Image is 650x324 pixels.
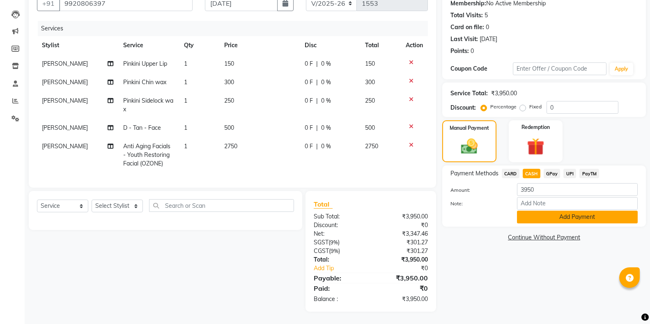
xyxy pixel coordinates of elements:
span: PayTM [579,169,599,178]
div: Paid: [308,283,371,293]
input: Add Note [517,197,638,210]
th: Price [219,36,300,55]
div: Card on file: [450,23,484,32]
div: ( ) [308,238,371,247]
span: | [316,124,318,132]
img: _gift.svg [521,136,550,157]
span: 0 F [305,97,313,105]
div: 0 [471,47,474,55]
span: 2750 [365,142,378,150]
div: ₹0 [371,221,434,230]
span: CARD [502,169,519,178]
input: Enter Offer / Coupon Code [513,62,606,75]
label: Note: [444,200,511,207]
span: 250 [224,97,234,104]
div: Coupon Code [450,64,513,73]
div: Net: [308,230,371,238]
span: 1 [184,97,187,104]
div: ₹0 [371,283,434,293]
span: [PERSON_NAME] [42,124,88,131]
div: Sub Total: [308,212,371,221]
span: 0 F [305,142,313,151]
div: ₹3,950.00 [371,212,434,221]
div: Services [38,21,434,36]
span: [PERSON_NAME] [42,60,88,67]
div: ₹301.27 [371,247,434,255]
div: Discount: [308,221,371,230]
th: Qty [179,36,219,55]
span: 0 % [321,60,331,68]
span: | [316,142,318,151]
div: ₹3,950.00 [371,273,434,283]
div: Discount: [450,103,476,112]
span: 500 [365,124,375,131]
span: 2750 [224,142,237,150]
th: Stylist [37,36,118,55]
span: 9% [330,239,338,246]
span: 300 [365,78,375,86]
span: 0 % [321,78,331,87]
span: 9% [331,248,338,254]
span: Pinkini Sidelock wax [123,97,173,113]
th: Action [401,36,428,55]
div: Points: [450,47,469,55]
span: 1 [184,60,187,67]
span: GPay [544,169,560,178]
label: Fixed [529,103,542,110]
span: 1 [184,142,187,150]
span: 300 [224,78,234,86]
div: 5 [485,11,488,20]
span: 0 F [305,60,313,68]
span: D - Tan - Face [123,124,161,131]
th: Total [360,36,401,55]
th: Disc [300,36,360,55]
input: Amount [517,183,638,196]
span: [PERSON_NAME] [42,142,88,150]
span: 1 [184,78,187,86]
div: Total: [308,255,371,264]
div: ₹3,347.46 [371,230,434,238]
input: Search or Scan [149,199,294,212]
span: [PERSON_NAME] [42,97,88,104]
div: ₹0 [381,264,434,273]
img: _cash.svg [456,137,483,156]
div: 0 [486,23,489,32]
span: 150 [224,60,234,67]
div: Payable: [308,273,371,283]
div: Last Visit: [450,35,478,44]
span: 1 [184,124,187,131]
span: | [316,78,318,87]
button: Apply [610,63,633,75]
span: CGST [314,247,329,255]
button: Add Payment [517,211,638,223]
label: Manual Payment [450,124,489,132]
div: Balance : [308,295,371,303]
div: ₹3,950.00 [491,89,517,98]
span: 150 [365,60,375,67]
a: Add Tip [308,264,381,273]
div: Service Total: [450,89,488,98]
label: Amount: [444,186,511,194]
div: Total Visits: [450,11,483,20]
div: ₹3,950.00 [371,295,434,303]
div: ( ) [308,247,371,255]
span: 500 [224,124,234,131]
span: 0 % [321,97,331,105]
span: 0 F [305,124,313,132]
label: Percentage [490,103,517,110]
span: 0 % [321,142,331,151]
label: Redemption [521,124,550,131]
span: Total [314,200,333,209]
span: UPI [563,169,576,178]
span: Payment Methods [450,169,498,178]
span: SGST [314,239,328,246]
div: ₹301.27 [371,238,434,247]
div: [DATE] [480,35,497,44]
div: ₹3,950.00 [371,255,434,264]
span: Pinkini Chin wax [123,78,166,86]
span: Anti Aging Facials - Youth Restoring Facial (OZONE) [123,142,170,167]
span: [PERSON_NAME] [42,78,88,86]
span: 250 [365,97,375,104]
span: | [316,97,318,105]
span: CASH [523,169,540,178]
